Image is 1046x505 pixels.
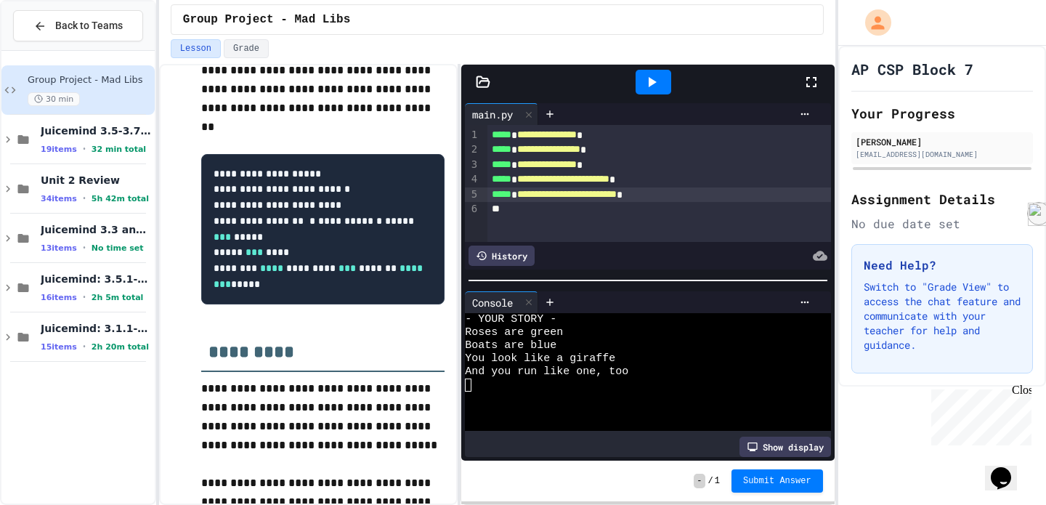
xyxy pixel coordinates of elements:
span: Juicemind: 3.5.1-3.8.4 [41,272,152,286]
div: No due date set [851,215,1033,233]
button: Back to Teams [13,10,143,41]
h1: AP CSP Block 7 [851,59,973,79]
button: Submit Answer [731,469,823,493]
span: 16 items [41,293,77,302]
span: Juicemind 3.3 and 3.4 Exercises [41,223,152,236]
div: My Account [850,6,895,39]
span: 2h 20m total [92,342,149,352]
p: Switch to "Grade View" to access the chat feature and communicate with your teacher for help and ... [864,280,1021,352]
div: 4 [465,172,479,187]
span: Boats are blue [465,339,556,352]
span: • [83,193,86,204]
h2: Assignment Details [851,189,1033,209]
span: - [694,474,705,488]
button: Lesson [171,39,221,58]
span: 30 min [28,92,80,106]
div: Console [465,291,538,313]
span: Group Project - Mad Libs [183,11,350,28]
span: 13 items [41,243,77,253]
span: Roses are green [465,326,563,339]
span: Submit Answer [743,475,811,487]
div: Show display [739,437,831,457]
span: No time set [92,243,144,253]
span: 34 items [41,194,77,203]
span: 5h 42m total [92,194,149,203]
div: main.py [465,103,538,125]
div: 6 [465,202,479,217]
div: Chat with us now!Close [6,6,100,92]
span: Back to Teams [55,18,123,33]
span: • [83,143,86,155]
span: 19 items [41,145,77,154]
div: main.py [465,107,520,122]
div: [PERSON_NAME] [856,135,1029,148]
span: 15 items [41,342,77,352]
h2: Your Progress [851,103,1033,124]
div: 5 [465,187,479,202]
span: Unit 2 Review [41,174,152,187]
span: • [83,291,86,303]
h3: Need Help? [864,256,1021,274]
span: Group Project - Mad Libs [28,74,152,86]
span: 32 min total [92,145,146,154]
div: 3 [465,158,479,172]
div: [EMAIL_ADDRESS][DOMAIN_NAME] [856,149,1029,160]
span: 2h 5m total [92,293,144,302]
span: You look like a giraffe [465,352,615,365]
span: Juicemind: 3.1.1-3.4.4 [41,322,152,335]
span: • [83,341,86,352]
div: 1 [465,128,479,142]
span: 1 [715,475,720,487]
span: • [83,242,86,254]
div: 2 [465,142,479,157]
span: / [708,475,713,487]
button: Grade [224,39,269,58]
span: And you run like one, too [465,365,628,379]
span: - YOUR STORY - [465,313,556,326]
div: Console [465,295,520,310]
span: Juicemind 3.5-3.7 Exercises [41,124,152,137]
div: History [469,246,535,266]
